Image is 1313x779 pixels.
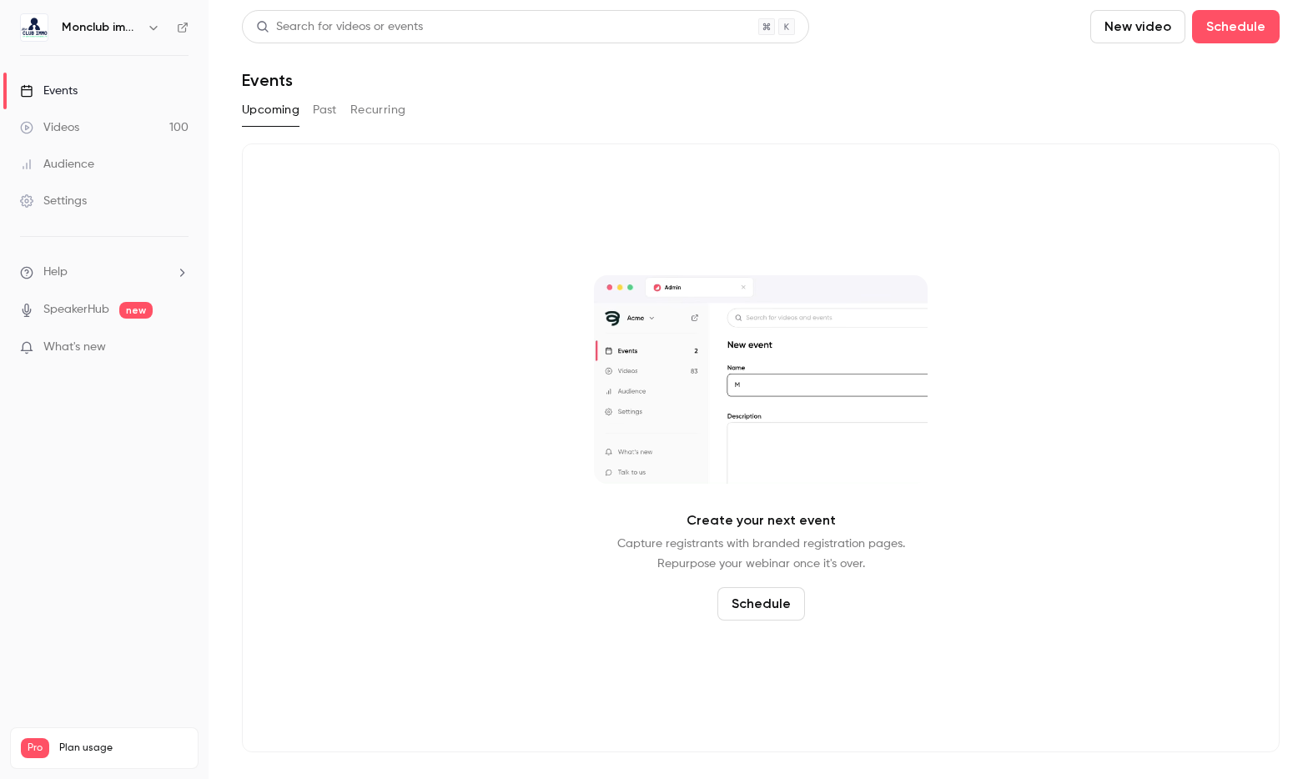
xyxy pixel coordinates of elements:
[21,738,49,758] span: Pro
[20,193,87,209] div: Settings
[313,97,337,123] button: Past
[242,70,293,90] h1: Events
[169,340,189,355] iframe: Noticeable Trigger
[617,534,905,574] p: Capture registrants with branded registration pages. Repurpose your webinar once it's over.
[20,264,189,281] li: help-dropdown-opener
[43,301,109,319] a: SpeakerHub
[21,14,48,41] img: Monclub immo
[43,339,106,356] span: What's new
[20,119,79,136] div: Videos
[20,83,78,99] div: Events
[20,156,94,173] div: Audience
[119,302,153,319] span: new
[256,18,423,36] div: Search for videos or events
[717,587,805,621] button: Schedule
[43,264,68,281] span: Help
[59,741,188,755] span: Plan usage
[687,510,836,530] p: Create your next event
[350,97,406,123] button: Recurring
[1192,10,1280,43] button: Schedule
[242,97,299,123] button: Upcoming
[1090,10,1185,43] button: New video
[62,19,140,36] h6: Monclub immo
